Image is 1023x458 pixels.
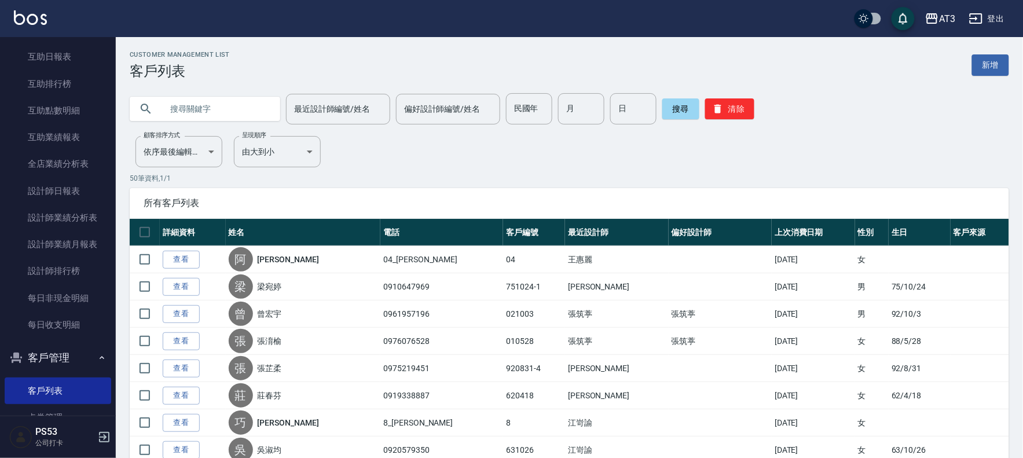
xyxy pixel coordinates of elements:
a: 互助日報表 [5,43,111,70]
a: 張芷柔 [258,362,282,374]
td: [PERSON_NAME] [565,273,669,301]
td: 620418 [503,382,565,409]
input: 搜尋關鍵字 [162,93,271,124]
td: 女 [855,328,889,355]
a: 每日非現金明細 [5,285,111,312]
a: 客戶列表 [5,378,111,404]
td: 男 [855,273,889,301]
td: [DATE] [772,382,855,409]
h2: Customer Management List [130,51,230,58]
th: 上次消費日期 [772,219,855,246]
td: [PERSON_NAME] [565,355,669,382]
a: 查看 [163,332,200,350]
a: 設計師日報表 [5,178,111,204]
div: 依序最後編輯時間 [135,136,222,167]
td: 0975219451 [380,355,503,382]
a: 互助排行榜 [5,71,111,97]
div: 阿 [229,247,253,272]
td: 男 [855,301,889,328]
td: [DATE] [772,301,855,328]
a: 查看 [163,360,200,378]
label: 顧客排序方式 [144,131,180,140]
div: 梁 [229,274,253,299]
td: 920831-4 [503,355,565,382]
td: 張筑葶 [565,301,669,328]
td: 751024-1 [503,273,565,301]
td: 江岢諭 [565,409,669,437]
a: 查看 [163,387,200,405]
a: [PERSON_NAME] [258,254,319,265]
td: 88/5/28 [889,328,951,355]
td: 0919338887 [380,382,503,409]
a: 查看 [163,251,200,269]
button: 登出 [965,8,1009,30]
td: [DATE] [772,328,855,355]
td: 04 [503,246,565,273]
td: 女 [855,409,889,437]
th: 客戶編號 [503,219,565,246]
button: save [892,7,915,30]
a: 查看 [163,414,200,432]
div: 巧 [229,411,253,435]
td: 女 [855,246,889,273]
a: 曾宏宇 [258,308,282,320]
button: 清除 [705,98,754,119]
label: 呈現順序 [242,131,266,140]
td: [DATE] [772,409,855,437]
th: 電話 [380,219,503,246]
td: 62/4/18 [889,382,951,409]
th: 最近設計師 [565,219,669,246]
td: 張筑葶 [669,301,772,328]
a: 互助點數明細 [5,97,111,124]
td: [DATE] [772,355,855,382]
td: 92/10/3 [889,301,951,328]
td: 75/10/24 [889,273,951,301]
th: 性別 [855,219,889,246]
a: 莊春芬 [258,390,282,401]
th: 生日 [889,219,951,246]
a: 設計師排行榜 [5,258,111,284]
a: 新增 [972,54,1009,76]
a: 互助業績報表 [5,124,111,151]
button: AT3 [921,7,960,31]
button: 搜尋 [662,98,699,119]
td: 0976076528 [380,328,503,355]
h3: 客戶列表 [130,63,230,79]
a: 查看 [163,278,200,296]
a: 張淯榆 [258,335,282,347]
div: 曾 [229,302,253,326]
th: 客戶來源 [951,219,1009,246]
img: Person [9,426,32,449]
th: 偏好設計師 [669,219,772,246]
div: 莊 [229,383,253,408]
td: 0910647969 [380,273,503,301]
div: 張 [229,356,253,380]
a: 設計師業績月報表 [5,231,111,258]
img: Logo [14,10,47,25]
p: 公司打卡 [35,438,94,448]
td: [PERSON_NAME] [565,382,669,409]
th: 詳細資料 [160,219,226,246]
a: 梁宛婷 [258,281,282,292]
td: 8 [503,409,565,437]
td: 女 [855,382,889,409]
td: 0961957196 [380,301,503,328]
div: 由大到小 [234,136,321,167]
a: 吳淑均 [258,444,282,456]
td: 張筑葶 [669,328,772,355]
div: AT3 [939,12,955,26]
td: 04_[PERSON_NAME] [380,246,503,273]
a: 設計師業績分析表 [5,204,111,231]
td: 010528 [503,328,565,355]
a: 卡券管理 [5,404,111,431]
div: 張 [229,329,253,353]
button: 客戶管理 [5,343,111,373]
td: 王惠麗 [565,246,669,273]
td: 張筑葶 [565,328,669,355]
th: 姓名 [226,219,381,246]
a: 每日收支明細 [5,312,111,338]
td: 女 [855,355,889,382]
a: 查看 [163,305,200,323]
p: 50 筆資料, 1 / 1 [130,173,1009,184]
td: 021003 [503,301,565,328]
